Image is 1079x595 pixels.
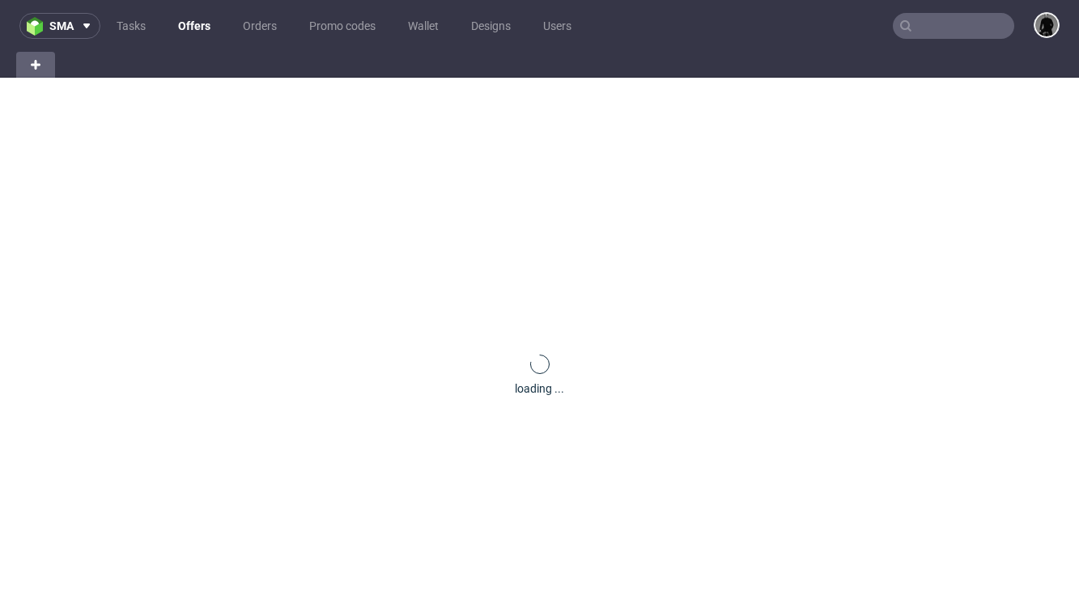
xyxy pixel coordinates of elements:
[233,13,287,39] a: Orders
[19,13,100,39] button: sma
[299,13,385,39] a: Promo codes
[533,13,581,39] a: Users
[107,13,155,39] a: Tasks
[398,13,448,39] a: Wallet
[27,17,49,36] img: logo
[461,13,520,39] a: Designs
[1035,14,1058,36] img: Dawid Urbanowicz
[49,20,74,32] span: sma
[168,13,220,39] a: Offers
[515,380,564,397] div: loading ...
